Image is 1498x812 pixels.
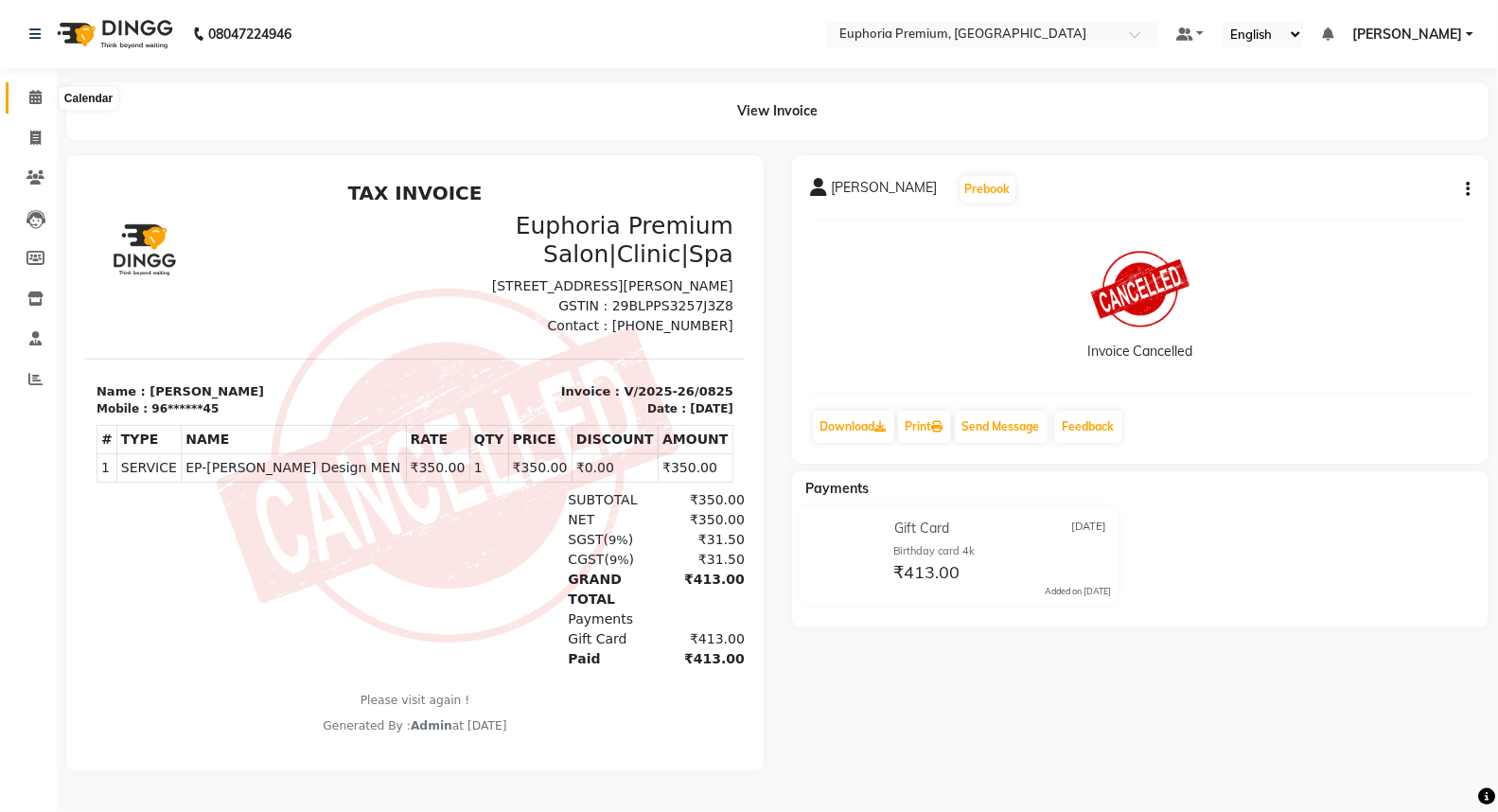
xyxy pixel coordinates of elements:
[342,38,649,95] h3: Euphoria Premium Salon|Clinic|Spa
[832,178,938,204] span: [PERSON_NAME]
[960,176,1015,203] button: Prebook
[66,82,1489,140] div: View Invoice
[566,376,660,396] div: ₹31.50
[566,336,660,356] div: ₹350.00
[955,411,1048,443] button: Send Message
[11,543,648,560] div: Generated By : at [DATE]
[573,252,648,280] th: AMOUNT
[893,561,960,588] span: ₹413.00
[566,455,660,475] div: ₹413.00
[11,518,648,535] p: Please visit again !
[11,208,319,227] p: Name : [PERSON_NAME]
[11,8,648,30] h2: TAX INVOICE
[893,543,1110,559] div: Birthday card 4k
[100,284,316,304] span: EP-[PERSON_NAME] Design MEN
[60,87,117,110] div: Calendar
[806,480,870,497] span: Payments
[898,411,951,443] a: Print
[31,280,96,309] td: SERVICE
[1055,411,1122,443] a: Feedback
[12,252,32,280] th: #
[48,8,178,61] img: logo
[31,252,96,280] th: TYPE
[1071,519,1106,538] span: [DATE]
[342,102,649,122] p: [STREET_ADDRESS][PERSON_NAME]
[894,519,949,538] span: Gift Card
[566,316,660,336] div: ₹350.00
[566,396,660,435] div: ₹413.00
[97,252,321,280] th: NAME
[1087,343,1193,362] div: Invoice Cancelled
[566,475,660,495] div: ₹413.00
[208,8,291,61] b: 08047224946
[605,226,648,243] div: [DATE]
[11,226,62,243] div: Mobile :
[132,115,593,468] img: cancelled-stamp.png
[566,356,660,376] div: ₹31.50
[12,280,32,309] td: 1
[1352,25,1462,44] span: [PERSON_NAME]
[471,475,565,495] div: Paid
[326,545,367,558] span: Admin
[813,411,894,443] a: Download
[573,280,648,309] td: ₹350.00
[1045,585,1111,598] div: Added on [DATE]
